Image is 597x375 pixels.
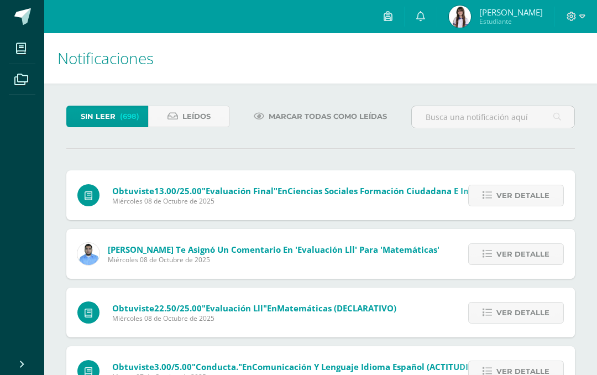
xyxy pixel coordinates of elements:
[202,185,277,196] span: "Evaluación Final"
[154,185,202,196] span: 13.00/25.00
[412,106,574,128] input: Busca una notificación aquí
[81,106,116,127] span: Sin leer
[240,106,401,127] a: Marcar todas como leídas
[154,303,202,314] span: 22.50/25.00
[269,106,387,127] span: Marcar todas como leídas
[496,303,549,323] span: Ver detalle
[252,361,488,372] span: Comunicación y Lenguaje Idioma Español (ACTITUDINAL)
[112,314,396,323] span: Miércoles 08 de Octubre de 2025
[479,7,543,18] span: [PERSON_NAME]
[154,361,192,372] span: 3.00/5.00
[108,255,439,264] span: Miércoles 08 de Octubre de 2025
[112,361,488,372] span: Obtuviste en
[112,303,396,314] span: Obtuviste en
[277,303,396,314] span: Matemáticas (DECLARATIVO)
[66,106,148,127] a: Sin leer(698)
[192,361,242,372] span: "Conducta."
[57,48,154,69] span: Notificaciones
[108,244,439,255] span: [PERSON_NAME] te asignó un comentario en 'Evaluación lll' para 'Matemáticas'
[182,106,211,127] span: Leídos
[77,243,99,265] img: 54ea75c2c4af8710d6093b43030d56ea.png
[496,185,549,206] span: Ver detalle
[449,6,471,28] img: 7060ed5cb058f75f62fb86601c10600a.png
[479,17,543,26] span: Estudiante
[496,244,549,264] span: Ver detalle
[148,106,230,127] a: Leídos
[202,303,267,314] span: "Evaluación lll"
[120,106,139,127] span: (698)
